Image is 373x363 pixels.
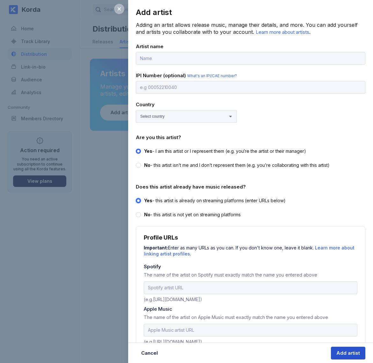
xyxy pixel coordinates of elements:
[136,134,365,140] div: Are you this artist?
[256,29,309,35] span: Learn more about artists
[144,324,357,337] input: Apple Music artist URL
[136,21,365,36] div: Adding an artist allows release music, manage their details, and more. You can add yourself and a...
[144,148,306,154] div: - I am this artist or I represent them (e.g. you’re the artist or their manager)
[136,52,365,65] input: Name
[144,198,152,203] span: Yes
[144,281,357,294] input: Spotify artist URL
[136,101,365,107] div: Country
[136,184,365,190] div: Does this artist already have music released?
[144,306,357,312] div: Apple Music
[144,263,357,270] div: Spotify
[144,245,355,257] span: Learn more about linking artist profiles
[144,243,357,257] div: Enter as many URLs as you can. If you don't know one, leave it blank. .
[136,81,365,94] input: e.g 00052210040
[136,8,365,17] div: Add artist
[187,73,237,78] span: What's an IPI/CAE number?
[144,162,150,168] span: No
[144,234,357,241] div: Profile URLs
[144,148,152,154] span: Yes
[144,272,357,281] div: The name of the artist on Spotify must exactly match the name you entered above
[144,197,286,204] div: - this artist is already on streaming platforms (enter URLs below)
[144,294,357,302] div: (e.g.[URL][DOMAIN_NAME])
[331,347,365,359] button: Add artist
[144,337,357,344] div: (e.g.[URL][DOMAIN_NAME])
[136,72,365,78] div: IPI Number (optional)
[144,211,241,218] div: - this artist is not yet on streaming platforms
[336,350,360,356] div: Add artist
[136,43,365,49] div: Artist name
[141,350,158,356] div: Cancel
[144,212,150,217] span: No
[144,162,330,168] div: - this artist isn’t me and I don’t represent them (e.g. you’re collaborating with this artist)
[144,245,168,250] b: Important:
[144,315,357,324] div: The name of the artist on Apple Music must exactly match the name you entered above
[136,347,163,359] button: Cancel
